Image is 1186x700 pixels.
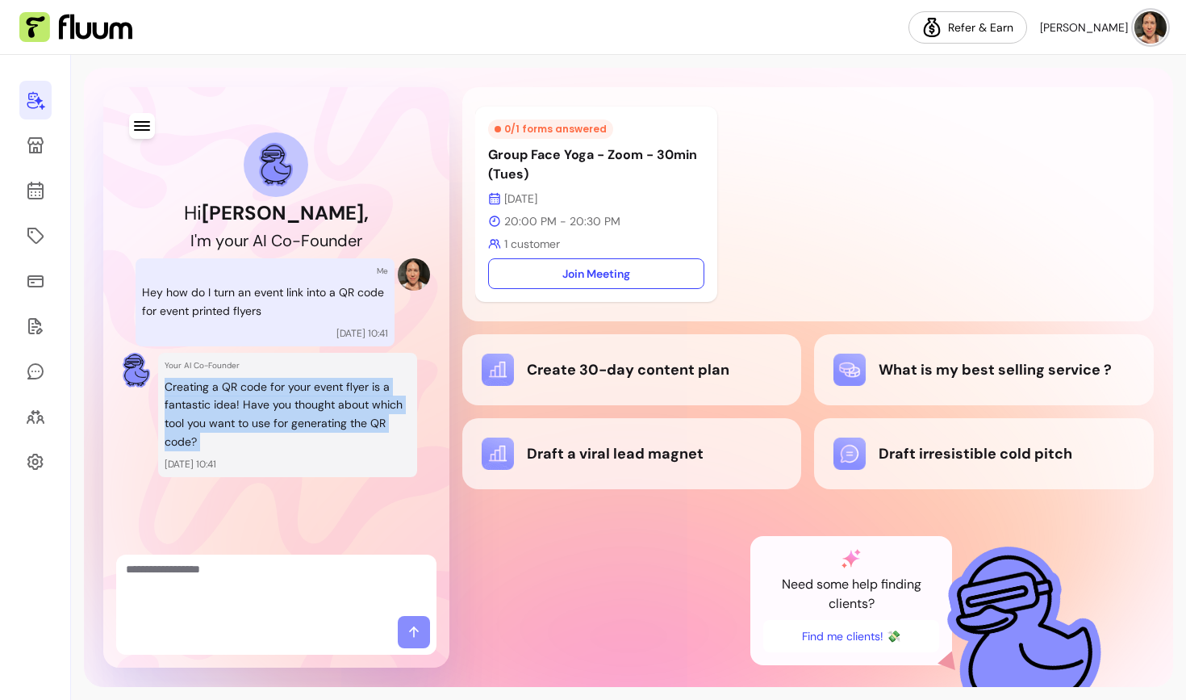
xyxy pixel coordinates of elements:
[1040,19,1128,36] span: [PERSON_NAME]
[1040,11,1167,44] button: avatar[PERSON_NAME]
[328,229,337,252] div: n
[165,378,411,451] p: Creating a QR code for your event flyer is a fantastic idea! Have you thought about which tool yo...
[165,458,411,471] p: [DATE] 10:41
[482,354,514,386] img: Create 30-day content plan
[263,229,267,252] div: I
[488,258,704,289] a: Join Meeting
[194,229,197,252] div: '
[202,200,369,225] b: [PERSON_NAME] ,
[301,229,310,252] div: F
[348,229,357,252] div: e
[282,229,292,252] div: o
[19,126,52,165] a: Storefront
[243,229,248,252] div: r
[908,11,1027,44] a: Refer & Earn
[165,359,411,371] p: Your AI Co-Founder
[224,229,234,252] div: o
[763,620,939,652] button: Find me clients! 💸
[190,229,362,252] h2: I'm your AI Co-Founder
[833,354,866,386] img: What is my best selling service ?
[357,229,362,252] div: r
[336,327,388,340] p: [DATE] 10:41
[488,213,704,229] p: 20:00 PM - 20:30 PM
[197,229,211,252] div: m
[253,229,263,252] div: A
[184,200,369,226] h1: Hi
[19,352,52,391] a: My Messages
[319,229,328,252] div: u
[234,229,243,252] div: u
[190,229,194,252] div: I
[398,258,430,291] img: Provider image
[488,119,613,139] div: 0 / 1 forms answered
[482,438,783,470] div: Draft a viral lead magnet
[126,561,427,610] textarea: Ask me anything...
[19,262,52,300] a: Sales
[19,442,52,481] a: Settings
[337,229,348,252] div: d
[833,354,1134,386] div: What is my best selling service ?
[19,171,52,210] a: Calendar
[488,145,704,184] p: Group Face Yoga - Zoom - 30min (Tues)
[482,354,783,386] div: Create 30-day content plan
[833,438,1134,470] div: Draft irresistible cold pitch
[377,265,388,277] p: Me
[488,236,704,252] p: 1 customer
[19,12,132,43] img: Fluum Logo
[310,229,319,252] div: o
[841,549,861,568] img: AI Co-Founder gradient star
[19,216,52,255] a: Offerings
[292,229,301,252] div: -
[1134,11,1167,44] img: avatar
[259,143,293,186] img: AI Co-Founder avatar
[19,307,52,346] a: Forms
[271,229,282,252] div: C
[763,575,939,614] p: Need some help finding clients?
[215,229,224,252] div: y
[19,397,52,436] a: Clients
[833,438,866,470] img: Draft irresistible cold pitch
[19,81,52,119] a: Home
[488,191,704,207] p: [DATE]
[142,283,388,321] p: Hey how do I turn an event link into a QR code for event printed flyers
[482,438,514,470] img: Draft a viral lead magnet
[123,353,150,388] img: AI Co-Founder avatar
